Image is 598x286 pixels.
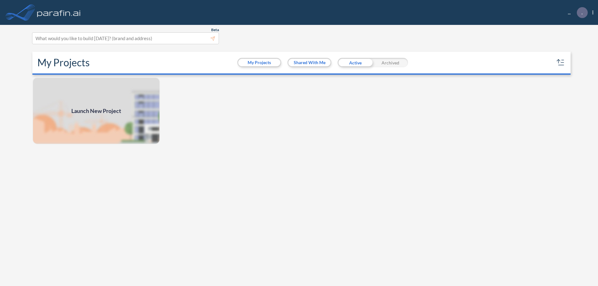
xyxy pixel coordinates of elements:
[211,27,219,32] span: Beta
[558,7,593,18] div: ...
[338,58,373,67] div: Active
[238,59,280,66] button: My Projects
[71,107,121,115] span: Launch New Project
[556,58,566,68] button: sort
[288,59,330,66] button: Shared With Me
[37,57,90,68] h2: My Projects
[36,6,82,19] img: logo
[581,10,583,15] p: .
[373,58,408,67] div: Archived
[32,77,160,144] a: Launch New Project
[32,77,160,144] img: add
